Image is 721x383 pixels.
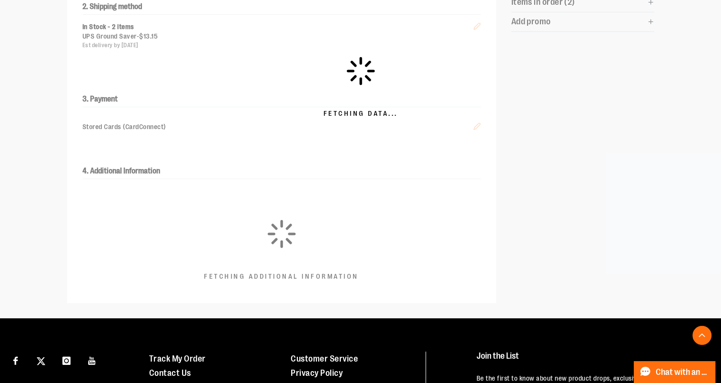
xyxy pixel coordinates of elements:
[7,352,24,368] a: Visit our Facebook page
[324,109,398,119] span: Fetching Data...
[84,352,101,368] a: Visit our Youtube page
[291,368,343,378] a: Privacy Policy
[692,326,711,345] button: Back To Top
[656,368,710,377] span: Chat with an Expert
[476,352,702,369] h4: Join the List
[33,352,50,368] a: Visit our X page
[37,357,45,365] img: Twitter
[149,354,206,363] a: Track My Order
[149,368,191,378] a: Contact Us
[634,361,716,383] button: Chat with an Expert
[58,352,75,368] a: Visit our Instagram page
[291,354,358,363] a: Customer Service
